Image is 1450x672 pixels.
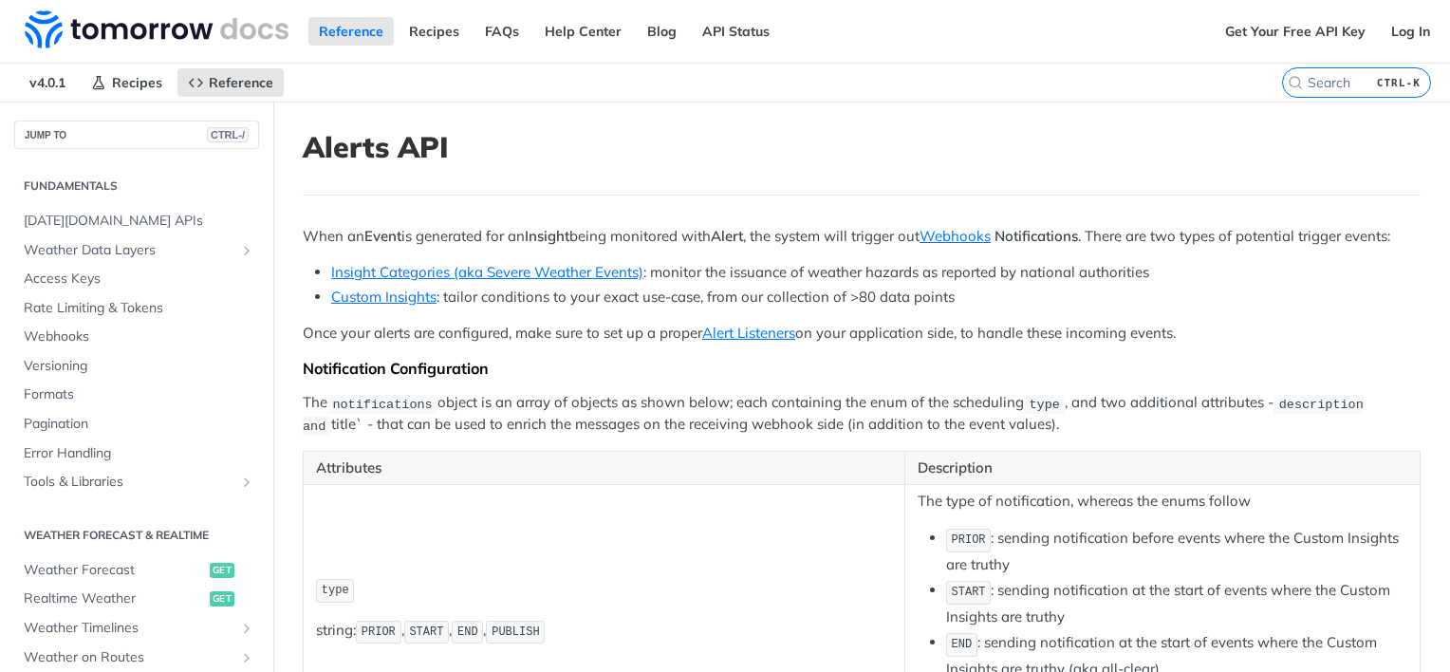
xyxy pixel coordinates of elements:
[14,265,259,293] a: Access Keys
[24,619,234,638] span: Weather Timelines
[14,177,259,195] h2: Fundamentals
[332,397,432,411] span: notifications
[24,357,254,376] span: Versioning
[112,74,162,91] span: Recipes
[24,648,234,667] span: Weather on Routes
[24,241,234,260] span: Weather Data Layers
[24,212,254,231] span: [DATE][DOMAIN_NAME] APIs
[995,227,1078,245] strong: Notifications
[24,473,234,492] span: Tools & Libraries
[316,619,892,646] p: string: , , ,
[24,270,254,289] span: Access Keys
[946,579,1407,627] li: : sending notification at the start of events where the Custom Insights are truthy
[918,491,1407,513] p: The type of notification, whereas the enums follow
[24,385,254,404] span: Formats
[209,74,273,91] span: Reference
[14,410,259,439] a: Pagination
[952,533,986,547] span: PRIOR
[692,17,780,46] a: API Status
[177,68,284,97] a: Reference
[952,638,973,651] span: END
[303,392,1421,437] p: The object is an array of objects as shown below; each containing the enum of the scheduling , an...
[24,589,205,608] span: Realtime Weather
[207,127,249,142] span: CTRL-/
[14,644,259,672] a: Weather on RoutesShow subpages for Weather on Routes
[1215,17,1376,46] a: Get Your Free API Key
[399,17,470,46] a: Recipes
[492,625,539,639] span: PUBLISH
[14,468,259,496] a: Tools & LibrariesShow subpages for Tools & Libraries
[1381,17,1441,46] a: Log In
[239,621,254,636] button: Show subpages for Weather Timelines
[457,625,478,639] span: END
[303,323,1421,345] p: Once your alerts are configured, make sure to set up a proper on your application side, to handle...
[24,327,254,346] span: Webhooks
[331,262,1421,284] li: : monitor the issuance of weather hazards as reported by national authorities
[14,352,259,381] a: Versioning
[303,130,1421,164] h1: Alerts API
[14,614,259,643] a: Weather TimelinesShow subpages for Weather Timelines
[303,359,1421,378] div: Notification Configuration
[14,527,259,544] h2: Weather Forecast & realtime
[409,625,443,639] span: START
[14,236,259,265] a: Weather Data LayersShow subpages for Weather Data Layers
[711,227,743,245] strong: Alert
[239,650,254,665] button: Show subpages for Weather on Routes
[14,439,259,468] a: Error Handling
[14,323,259,351] a: Webhooks
[308,17,394,46] a: Reference
[24,561,205,580] span: Weather Forecast
[24,299,254,318] span: Rate Limiting & Tokens
[364,227,401,245] strong: Event
[331,288,437,306] a: Custom Insights
[14,121,259,149] button: JUMP TOCTRL-/
[14,381,259,409] a: Formats
[534,17,632,46] a: Help Center
[14,294,259,323] a: Rate Limiting & Tokens
[1372,73,1425,92] kbd: CTRL-K
[14,207,259,235] a: [DATE][DOMAIN_NAME] APIs
[14,556,259,585] a: Weather Forecastget
[14,585,259,613] a: Realtime Weatherget
[322,584,349,597] span: type
[918,457,1407,479] p: Description
[637,17,687,46] a: Blog
[362,625,396,639] span: PRIOR
[946,527,1407,575] li: : sending notification before events where the Custom Insights are truthy
[24,444,254,463] span: Error Handling
[525,227,569,245] strong: Insight
[210,591,234,607] span: get
[316,457,892,479] p: Attributes
[210,563,234,578] span: get
[1030,397,1060,411] span: type
[474,17,530,46] a: FAQs
[24,415,254,434] span: Pagination
[331,263,643,281] a: Insight Categories (aka Severe Weather Events)
[920,227,991,245] a: Webhooks
[952,586,986,599] span: START
[1288,75,1303,90] svg: Search
[81,68,173,97] a: Recipes
[239,243,254,258] button: Show subpages for Weather Data Layers
[239,475,254,490] button: Show subpages for Tools & Libraries
[303,226,1421,248] p: When an is generated for an being monitored with , the system will trigger out . There are two ty...
[702,324,795,342] a: Alert Listeners
[25,10,288,48] img: Tomorrow.io Weather API Docs
[19,68,76,97] span: v4.0.1
[331,287,1421,308] li: : tailor conditions to your exact use-case, from our collection of >80 data points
